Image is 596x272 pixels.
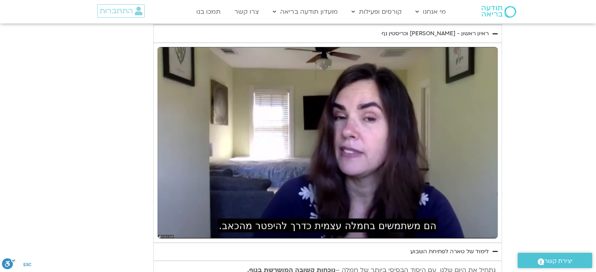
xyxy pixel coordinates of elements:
[382,29,489,38] div: ראיון ראשון - [PERSON_NAME] וכריסטין נף
[153,243,502,261] summary: לימוד של טארה לפתיחת השבוע
[192,4,225,19] a: תמכו בנו
[153,25,502,43] summary: ראיון ראשון - [PERSON_NAME] וכריסטין נף
[100,7,133,15] span: התחברות
[97,4,145,18] a: התחברות
[544,256,572,267] span: יצירת קשר
[230,4,263,19] a: צרו קשר
[518,253,592,268] a: יצירת קשר
[348,4,406,19] a: קורסים ופעילות
[411,4,450,19] a: מי אנחנו
[482,6,516,18] img: תודעה בריאה
[410,247,489,256] div: לימוד של טארה לפתיחת השבוע
[269,4,342,19] a: מועדון תודעה בריאה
